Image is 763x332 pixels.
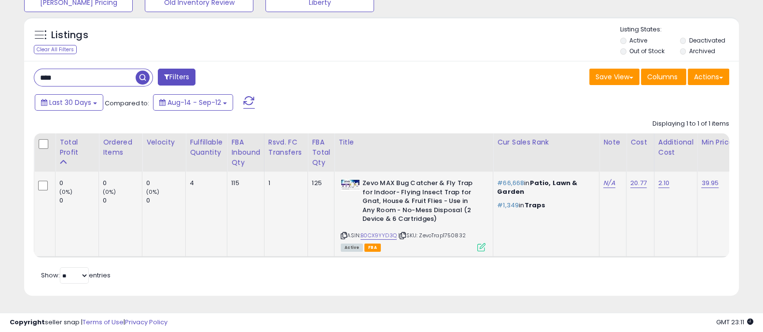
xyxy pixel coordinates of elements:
a: Privacy Policy [125,318,167,327]
button: Actions [688,69,729,85]
div: Rsvd. FC Transfers [268,137,304,158]
span: | SKU: ZevoTrap1750832 [398,231,466,239]
span: #1,349 [497,201,519,210]
div: Fulfillable Quantity [190,137,223,158]
small: (0%) [146,188,160,196]
small: (0%) [59,188,73,196]
span: Traps [524,201,545,210]
span: 2025-10-13 23:11 GMT [716,318,753,327]
div: 125 [312,179,327,188]
strong: Copyright [10,318,45,327]
span: All listings currently available for purchase on Amazon [341,244,363,252]
div: Note [603,137,622,147]
a: N/A [603,178,615,188]
div: Clear All Filters [34,45,77,54]
label: Deactivated [689,36,725,44]
a: 20.77 [630,178,647,188]
div: 0 [103,196,142,205]
div: Displaying 1 to 1 of 1 items [652,119,729,129]
button: Aug-14 - Sep-12 [153,94,233,111]
b: Zevo MAX Bug Catcher & Fly Trap for Indoor- Flying Insect Trap for Gnat, House & Fruit Flies - Us... [362,179,480,226]
div: 0 [146,196,185,205]
div: Min Price [701,137,751,147]
span: #66,668 [497,178,524,188]
div: FBA inbound Qty [231,137,260,168]
span: FBA [364,244,381,252]
span: Columns [647,72,678,82]
div: 115 [231,179,257,188]
h5: Listings [51,29,88,42]
p: Listing States: [620,25,739,34]
label: Out of Stock [629,47,665,55]
a: 2.10 [658,178,670,188]
button: Last 30 Days [35,94,103,111]
div: 0 [59,196,98,205]
div: Title [338,137,489,147]
button: Save View [589,69,639,85]
div: Cost [630,137,650,147]
div: 0 [146,179,185,188]
a: 39.95 [701,178,719,188]
div: Additional Cost [658,137,694,158]
span: Last 30 Days [49,98,91,107]
span: Compared to: [105,99,149,108]
div: 4 [190,179,220,188]
small: (0%) [103,188,116,196]
div: Cur Sales Rank [497,137,595,147]
div: 0 [103,179,142,188]
div: Velocity [146,137,181,147]
label: Archived [689,47,715,55]
img: 51l4dL0c5PL._SL40_.jpg [341,179,360,191]
p: in [497,201,592,210]
span: Patio, Lawn & Garden [497,178,577,196]
a: B0CX9YYD3Q [361,231,397,240]
div: ASIN: [341,179,486,250]
label: Active [629,36,647,44]
div: FBA Total Qty [312,137,330,168]
div: seller snap | | [10,318,167,327]
div: Ordered Items [103,137,138,158]
div: 1 [268,179,301,188]
span: Show: entries [41,271,111,280]
button: Columns [641,69,686,85]
div: 0 [59,179,98,188]
a: Terms of Use [83,318,124,327]
button: Filters [158,69,195,86]
span: Aug-14 - Sep-12 [167,98,221,107]
div: Total Profit [59,137,95,158]
p: in [497,179,592,196]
